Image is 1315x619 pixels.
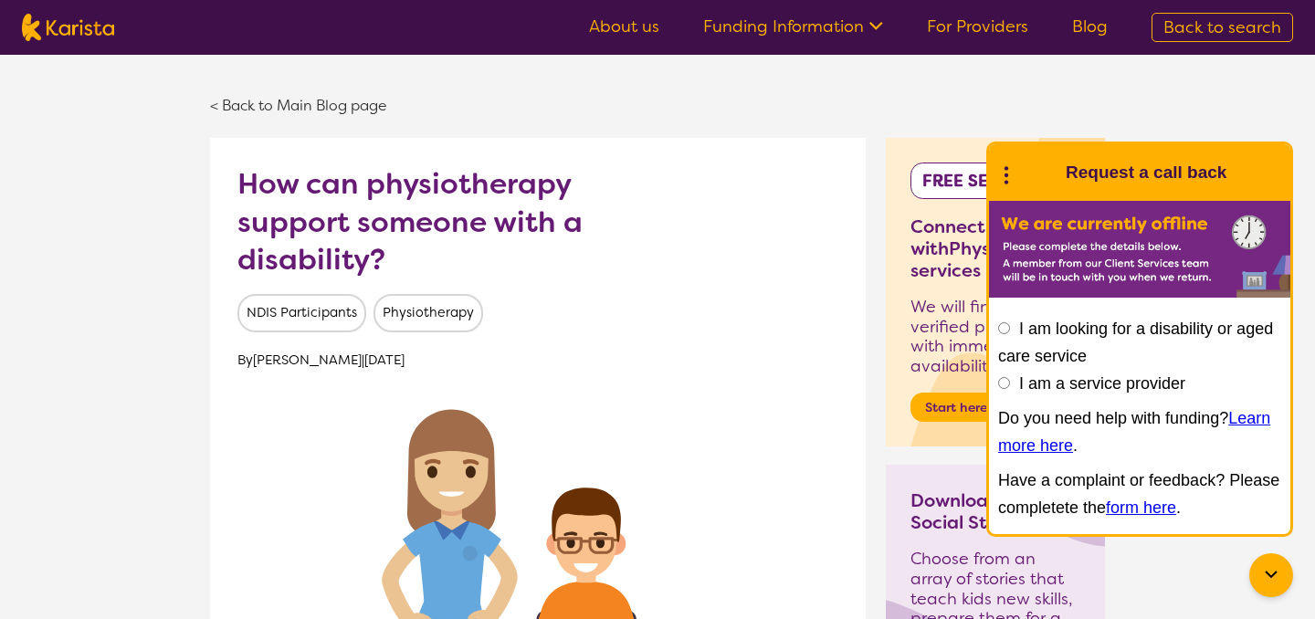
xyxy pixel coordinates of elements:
[237,165,658,279] h1: How can physiotherapy support someone with a disability?
[989,201,1290,298] img: Karista offline chat form to request call back
[703,16,883,37] a: Funding Information
[910,393,1002,422] button: Start here
[998,467,1281,521] p: Have a complaint or feedback? Please completete the .
[910,489,1080,533] h3: Download our Social Stories
[373,294,483,332] span: Physiotherapy
[22,14,114,41] img: Karista logo
[927,16,1028,37] a: For Providers
[237,347,838,374] p: By [PERSON_NAME] | [DATE]
[589,16,659,37] a: About us
[1066,159,1226,186] h1: Request a call back
[910,298,1080,376] p: We will find you verified providers with immediate availability.
[910,163,1047,199] div: FREE SERVICE
[998,404,1281,459] p: Do you need help with funding? .
[1163,16,1281,38] span: Back to search
[1106,498,1176,517] a: form here
[998,320,1273,365] label: I am looking for a disability or aged care service
[237,294,366,332] span: NDIS Participants
[910,215,1080,281] h3: Connecting you with Physiotherapy services
[210,96,387,115] a: < Back to Main Blog page
[1018,154,1055,191] img: Karista
[1019,374,1185,393] label: I am a service provider
[1152,13,1293,42] a: Back to search
[1072,16,1108,37] a: Blog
